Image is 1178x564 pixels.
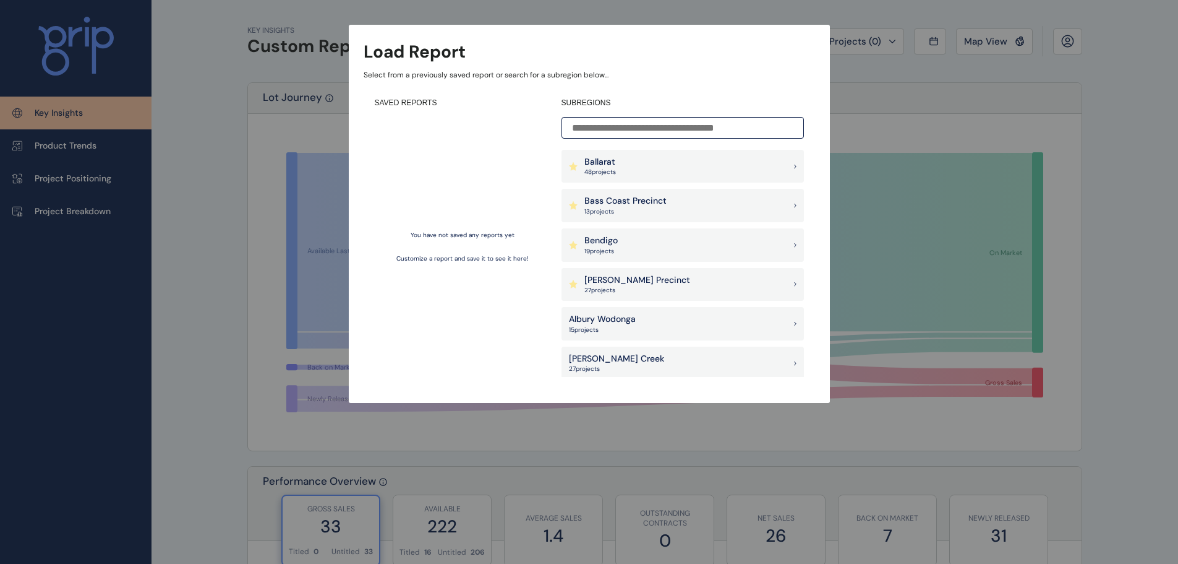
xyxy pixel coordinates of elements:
h4: SAVED REPORTS [375,98,550,108]
p: Bendigo [584,235,618,247]
p: Bass Coast Precinct [584,195,667,207]
p: 48 project s [584,168,616,176]
p: Select from a previously saved report or search for a subregion below... [364,70,815,80]
p: 27 project s [569,365,664,373]
p: [PERSON_NAME] Creek [569,353,664,365]
p: Albury Wodonga [569,313,636,326]
p: 27 project s [584,286,690,295]
p: 19 project s [584,247,618,256]
p: Ballarat [584,156,616,168]
p: Customize a report and save it to see it here! [396,254,529,263]
h4: SUBREGIONS [561,98,804,108]
p: [PERSON_NAME] Precinct [584,274,690,287]
h3: Load Report [364,40,466,64]
p: 13 project s [584,207,667,216]
p: You have not saved any reports yet [411,231,514,240]
p: 15 project s [569,326,636,334]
